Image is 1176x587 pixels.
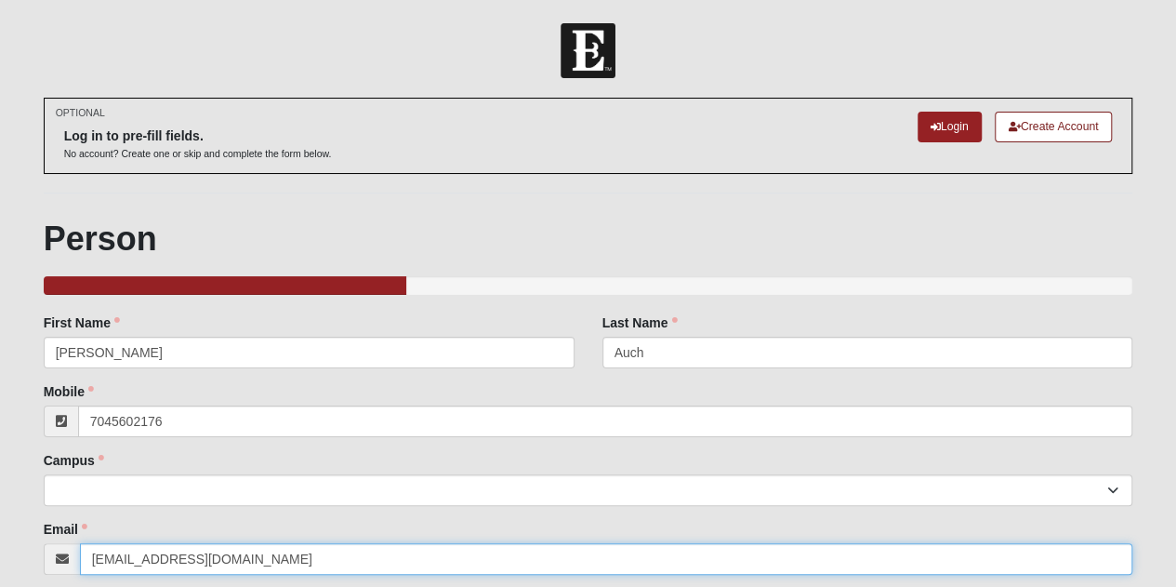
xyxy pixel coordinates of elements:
[561,23,615,78] img: Church of Eleven22 Logo
[44,520,87,539] label: Email
[918,112,982,142] a: Login
[44,219,1133,259] h1: Person
[995,112,1113,142] a: Create Account
[44,451,104,470] label: Campus
[64,128,332,144] h6: Log in to pre-fill fields.
[44,382,94,401] label: Mobile
[56,106,105,120] small: OPTIONAL
[602,314,678,332] label: Last Name
[64,147,332,161] p: No account? Create one or skip and complete the form below.
[44,314,120,332] label: First Name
